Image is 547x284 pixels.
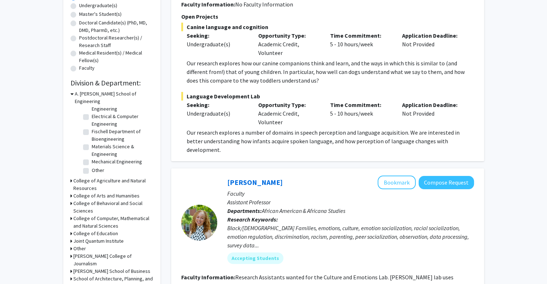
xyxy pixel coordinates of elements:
[79,49,153,64] label: Medical Resident(s) / Medical Fellow(s)
[325,31,397,57] div: 5 - 10 hours/week
[181,1,235,8] b: Faculty Information:
[5,252,31,279] iframe: Chat
[330,31,391,40] p: Time Commitment:
[73,200,153,215] h3: College of Behavioral and Social Sciences
[235,1,293,8] span: No Faculty Information
[70,79,153,87] h2: Division & Department:
[92,128,151,143] label: Fischell Department of Bioengineering
[227,216,278,223] b: Research Keywords:
[253,31,325,57] div: Academic Credit, Volunteer
[92,143,151,158] label: Materials Science & Engineering
[79,2,117,9] label: Undergraduate(s)
[187,128,474,154] p: Our research explores a number of domains in speech perception and language acquisition. We are i...
[75,90,153,105] h3: A. [PERSON_NAME] School of Engineering
[187,40,248,48] div: Undergraduate(s)
[73,252,153,267] h3: [PERSON_NAME] College of Journalism
[262,207,345,214] span: African American & Africana Studies
[227,252,283,264] mat-chip: Accepting Students
[227,224,474,250] div: Black/[DEMOGRAPHIC_DATA] Families, emotions, culture, emotion socialization, racial socialization...
[227,198,474,206] p: Assistant Professor
[402,101,463,109] p: Application Deadline:
[187,101,248,109] p: Seeking:
[73,192,140,200] h3: College of Arts and Humanities
[258,31,319,40] p: Opportunity Type:
[73,230,118,237] h3: College of Education
[73,267,150,275] h3: [PERSON_NAME] School of Business
[79,10,122,18] label: Master's Student(s)
[92,167,104,174] label: Other
[258,101,319,109] p: Opportunity Type:
[253,101,325,126] div: Academic Credit, Volunteer
[181,274,235,281] b: Faculty Information:
[181,92,474,101] span: Language Development Lab
[181,12,474,21] p: Open Projects
[92,98,151,113] label: Civil & Environmental Engineering
[79,34,153,49] label: Postdoctoral Researcher(s) / Research Staff
[378,176,416,189] button: Add Angel Dunbar to Bookmarks
[397,31,469,57] div: Not Provided
[227,189,474,198] p: Faculty
[79,64,95,72] label: Faculty
[227,207,262,214] b: Departments:
[79,19,153,34] label: Doctoral Candidate(s) (PhD, MD, DMD, PharmD, etc.)
[187,31,248,40] p: Seeking:
[402,31,463,40] p: Application Deadline:
[73,177,153,192] h3: College of Agriculture and Natural Resources
[419,176,474,189] button: Compose Request to Angel Dunbar
[92,113,151,128] label: Electrical & Computer Engineering
[187,59,474,85] p: Our research explores how our canine companions think and learn, and the ways in which this is si...
[181,23,474,31] span: Canine language and cognition
[330,101,391,109] p: Time Commitment:
[325,101,397,126] div: 5 - 10 hours/week
[187,109,248,118] div: Undergraduate(s)
[397,101,469,126] div: Not Provided
[73,215,153,230] h3: College of Computer, Mathematical and Natural Sciences
[73,237,124,245] h3: Joint Quantum Institute
[73,245,86,252] h3: Other
[92,158,142,166] label: Mechanical Engineering
[227,178,283,187] a: [PERSON_NAME]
